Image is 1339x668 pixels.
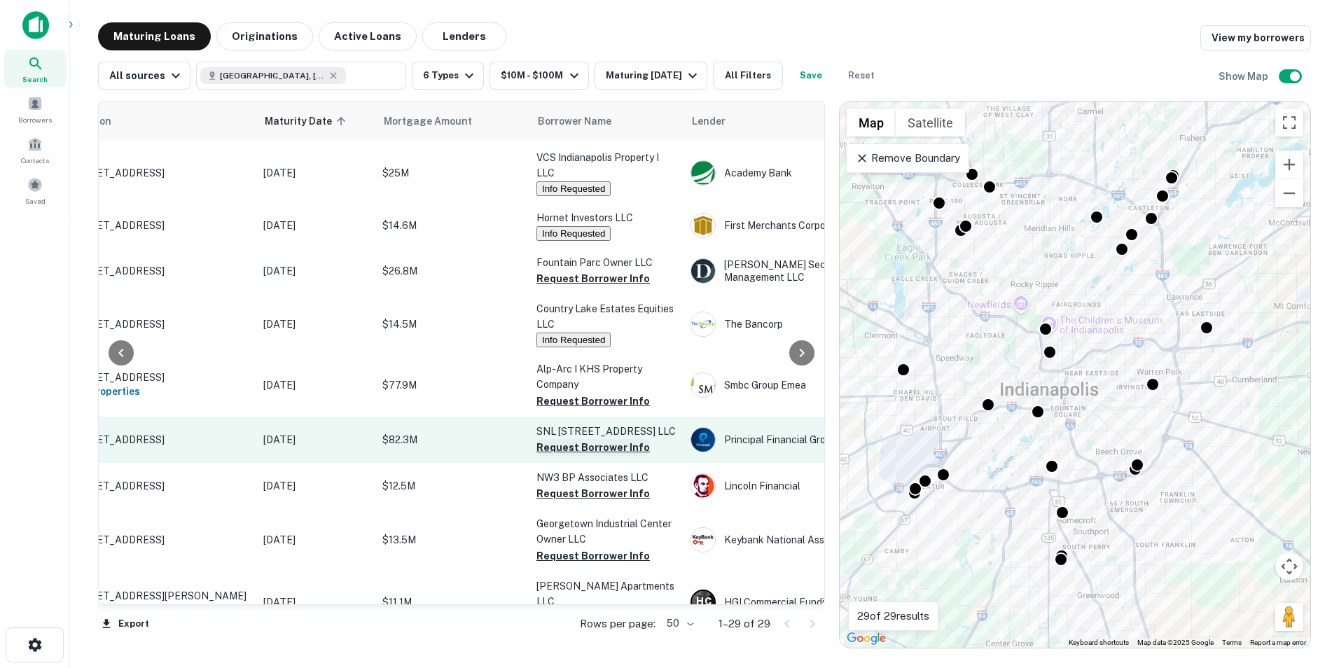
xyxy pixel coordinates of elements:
button: Show satellite imagery [896,109,965,137]
button: $10M - $100M [490,62,588,90]
p: [PERSON_NAME] Apartments LLC [536,578,677,609]
img: picture [691,259,715,283]
p: H C [696,594,711,609]
p: Rows per page: [580,615,655,632]
img: picture [691,161,715,185]
p: $25M [382,165,522,181]
button: Request Borrower Info [536,393,650,410]
button: Request Borrower Info [536,485,650,502]
p: [DATE] [263,594,368,610]
span: [GEOGRAPHIC_DATA], [GEOGRAPHIC_DATA], [GEOGRAPHIC_DATA] [220,69,325,82]
p: Alp-arc I KHS Property Company [536,361,677,392]
p: [STREET_ADDRESS] [67,167,249,179]
p: [DATE] [263,263,368,279]
p: [DATE] [263,532,368,548]
p: VCS Indianapolis Property I LLC [536,150,677,181]
button: Active Loans [319,22,417,50]
p: [STREET_ADDRESS] [67,534,249,546]
th: Mortgage Amount [375,102,529,141]
img: Google [843,629,889,648]
span: Contacts [21,155,49,166]
th: Maturity Date [256,102,375,141]
p: Remove Boundary [855,150,959,167]
div: 50 [661,613,696,634]
p: [DATE] [263,432,368,447]
div: The Bancorp [691,312,901,337]
p: Hornet Investors LLC [536,210,677,225]
button: Info Requested [536,333,611,347]
div: Maturing [DATE] [606,67,701,84]
p: $12.5M [382,478,522,494]
button: Request Borrower Info [536,439,650,456]
button: Info Requested [536,226,611,241]
p: $11.1M [382,594,522,610]
button: Originations [216,22,313,50]
button: Lenders [422,22,506,50]
span: Lender [692,113,726,130]
p: SNL [STREET_ADDRESS] LLC [536,424,677,439]
span: Mortgage Amount [384,113,490,130]
a: Open this area in Google Maps (opens a new window) [843,629,889,648]
p: [DATE] [263,377,368,393]
button: Maturing [DATE] [595,62,707,90]
button: Info Requested [536,181,611,196]
button: Keyboard shortcuts [1069,638,1129,648]
span: Saved [25,195,46,207]
button: All sources [98,62,190,90]
a: Terms (opens in new tab) [1222,639,1242,646]
iframe: Chat Widget [1269,556,1339,623]
p: [DATE] [263,316,368,332]
a: Saved [4,172,66,209]
p: [STREET_ADDRESS] [67,433,249,446]
button: All Filters [713,62,783,90]
a: Borrowers [4,90,66,128]
p: $82.3M [382,432,522,447]
span: Borrower Name [538,113,611,130]
div: [PERSON_NAME] Securities Management LLC [691,258,901,284]
button: Map camera controls [1275,552,1303,580]
div: Keybank National Association [691,527,901,552]
img: picture [691,528,715,552]
a: Report a map error [1250,639,1306,646]
a: Search [4,50,66,88]
div: Principal Financial Group [691,427,901,452]
p: 1–29 of 29 [719,615,770,632]
th: Lender [684,102,908,141]
div: All sources [109,67,184,84]
button: Reset [839,62,884,90]
img: capitalize-icon.png [22,11,49,39]
button: 6 Types [412,62,484,90]
p: [DATE] [263,165,368,181]
th: Location [60,102,256,141]
p: $14.5M [382,316,522,332]
img: picture [691,373,715,397]
img: picture [691,428,715,452]
p: Country Lake Estates Equities LLC [536,301,677,332]
button: Request Borrower Info [536,270,650,287]
span: Borrowers [18,114,52,125]
button: Show street map [847,109,896,137]
button: Zoom in [1275,151,1303,179]
a: Contacts [4,131,66,169]
button: Export [98,613,153,634]
p: [DATE] [263,478,368,494]
h6: Show Map [1219,69,1270,84]
p: 29 of 29 results [857,608,929,625]
button: Zoom out [1275,179,1303,207]
p: $13.5M [382,532,522,548]
div: First Merchants Corporation [691,213,901,238]
button: Save your search to get updates of matches that match your search criteria. [789,62,833,90]
p: NW3 BP Associates LLC [536,470,677,485]
button: Maturing Loans [98,22,211,50]
a: View my borrowers [1200,25,1311,50]
span: Maturity Date [265,113,350,130]
p: Georgetown Industrial Center Owner LLC [536,516,677,547]
span: Map data ©2025 Google [1137,639,1214,646]
p: [STREET_ADDRESS] [67,219,249,232]
p: $14.6M [382,218,522,233]
img: picture [691,312,715,336]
